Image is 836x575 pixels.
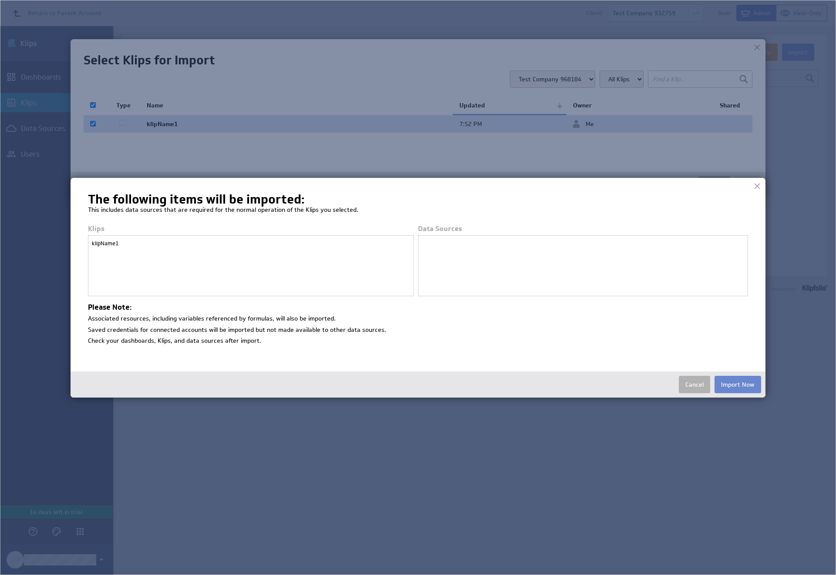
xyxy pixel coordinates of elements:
[418,224,748,236] div: Data Sources
[88,224,418,236] div: Klips
[715,376,761,393] button: Import Now
[88,312,748,323] li: Associated resources, including variables referenced by formulas, will also be imported.
[88,323,748,334] li: Saved credentials for connected accounts will be imported but not made available to other data so...
[88,195,748,204] h1: The following items will be imported:
[88,334,748,345] li: Check your dashboards, Klips, and data sources after import.
[90,237,411,250] div: klipName1
[88,303,748,312] h4: Please Note:
[679,376,710,393] button: Cancel
[88,204,748,216] p: This includes data sources that are required for the normal operation of the Klips you selected.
